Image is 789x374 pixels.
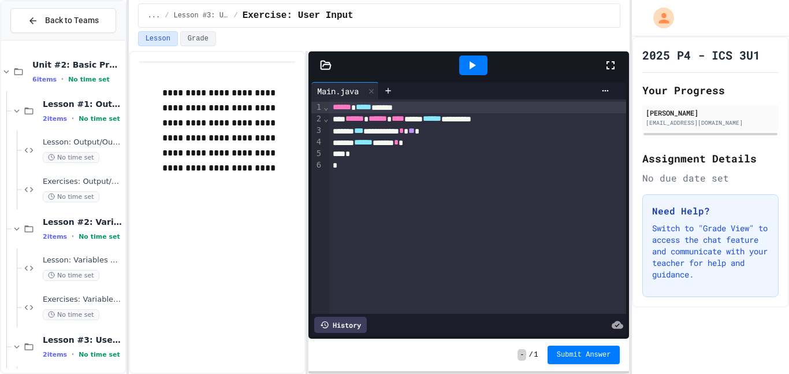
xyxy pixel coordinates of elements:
[43,138,123,147] span: Lesson: Output/Output Formatting
[43,191,99,202] span: No time set
[43,115,67,123] span: 2 items
[311,125,323,136] div: 3
[79,115,120,123] span: No time set
[43,99,123,109] span: Lesson #1: Output/Output Formatting
[652,223,769,280] p: Switch to "Grade View" to access the chat feature and communicate with your teacher for help and ...
[43,270,99,281] span: No time set
[43,233,67,240] span: 2 items
[72,232,74,241] span: •
[311,160,323,171] div: 6
[642,171,779,185] div: No due date set
[72,114,74,123] span: •
[165,11,169,20] span: /
[646,119,775,127] div: [EMAIL_ADDRESS][DOMAIN_NAME]
[43,309,99,320] span: No time set
[534,350,538,360] span: 1
[32,60,123,70] span: Unit #2: Basic Programming Concepts
[311,136,323,148] div: 4
[557,350,611,360] span: Submit Answer
[311,113,323,125] div: 2
[43,217,123,227] span: Lesson #2: Variables & Data Types
[652,204,769,218] h3: Need Help?
[311,102,323,113] div: 1
[43,177,123,187] span: Exercises: Output/Output Formatting
[642,150,779,166] h2: Assignment Details
[10,8,116,33] button: Back to Teams
[323,102,329,112] span: Fold line
[68,76,110,83] span: No time set
[43,335,123,345] span: Lesson #3: User Input
[43,152,99,163] span: No time set
[79,351,120,358] span: No time set
[43,255,123,265] span: Lesson: Variables & Data Types
[243,9,353,23] span: Exercise: User Input
[173,11,229,20] span: Lesson #3: User Input
[642,47,760,63] h1: 2025 P4 - ICS 3U1
[518,349,526,361] span: -
[311,148,323,160] div: 5
[72,350,74,359] span: •
[43,295,123,305] span: Exercises: Variables & Data Types
[233,11,237,20] span: /
[548,346,620,364] button: Submit Answer
[32,76,57,83] span: 6 items
[642,82,779,98] h2: Your Progress
[314,317,367,333] div: History
[45,14,99,27] span: Back to Teams
[138,31,178,46] button: Lesson
[61,75,64,84] span: •
[180,31,216,46] button: Grade
[148,11,161,20] span: ...
[79,233,120,240] span: No time set
[323,114,329,123] span: Fold line
[641,5,677,31] div: My Account
[43,351,67,358] span: 2 items
[311,85,364,97] div: Main.java
[646,108,775,118] div: [PERSON_NAME]
[311,82,379,99] div: Main.java
[529,350,533,360] span: /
